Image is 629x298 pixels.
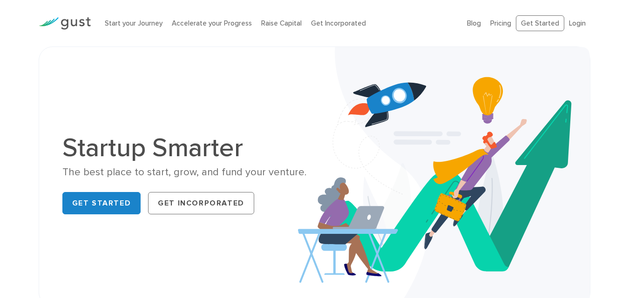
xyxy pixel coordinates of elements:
a: Pricing [490,19,511,27]
a: Get Incorporated [311,19,366,27]
a: Start your Journey [105,19,162,27]
a: Blog [467,19,481,27]
h1: Startup Smarter [62,135,308,161]
a: Get Started [62,192,141,214]
a: Raise Capital [261,19,302,27]
img: Gust Logo [39,17,91,30]
div: The best place to start, grow, and fund your venture. [62,166,308,179]
a: Login [569,19,586,27]
a: Accelerate your Progress [172,19,252,27]
a: Get Started [516,15,564,32]
a: Get Incorporated [148,192,254,214]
